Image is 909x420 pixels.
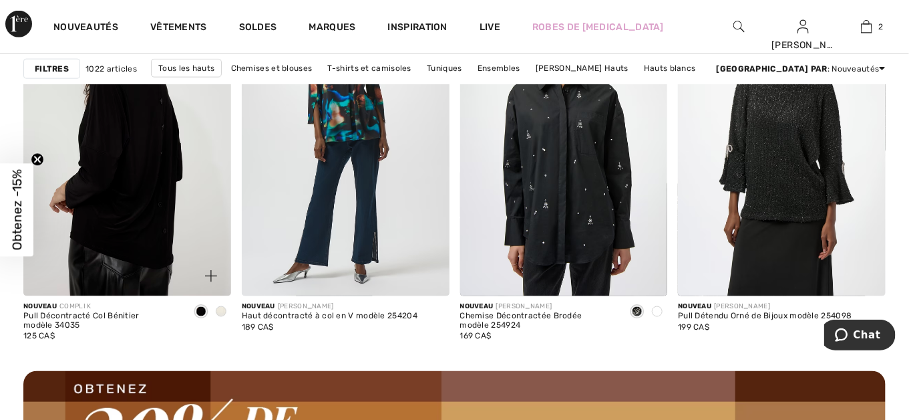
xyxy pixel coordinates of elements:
[678,322,709,332] span: 199 CA$
[480,20,500,34] a: Live
[460,302,617,312] div: [PERSON_NAME]
[388,21,447,35] span: Inspiration
[9,170,25,251] span: Obtenez -15%
[532,20,664,34] a: Robes de [MEDICAL_DATA]
[771,38,834,52] div: [PERSON_NAME]
[211,302,231,324] div: Ivory
[797,19,809,35] img: Mes infos
[797,20,809,33] a: Se connecter
[460,312,617,330] div: Chemise Décontractée Brodée modèle 254924
[836,19,898,35] a: 2
[23,302,57,310] span: Nouveau
[717,63,886,75] div: : Nouveautés
[31,153,44,167] button: Close teaser
[529,60,635,77] a: [PERSON_NAME] Hauts
[343,78,402,95] a: Hauts noirs
[150,21,207,35] a: Vêtements
[717,64,828,74] strong: [GEOGRAPHIC_DATA] par
[224,60,319,77] a: Chemises et blouses
[309,21,356,35] a: Marques
[242,302,275,310] span: Nouveau
[460,302,494,310] span: Nouveau
[23,331,55,340] span: 125 CA$
[471,60,527,77] a: Ensembles
[242,302,417,312] div: [PERSON_NAME]
[242,312,417,321] div: Haut décontracté à col en V modèle 254204
[239,21,277,35] a: Soldes
[733,19,745,35] img: recherche
[420,60,468,77] a: Tuniques
[5,11,32,37] img: 1ère Avenue
[23,302,180,312] div: COMPLI K
[321,60,418,77] a: T-shirts et camisoles
[35,63,69,75] strong: Filtres
[205,270,217,282] img: plus_v2.svg
[53,21,118,35] a: Nouveautés
[861,19,872,35] img: Mon panier
[23,312,180,330] div: Pull Décontracté Col Bénitier modèle 34035
[404,78,510,95] a: Hauts [PERSON_NAME]
[242,322,274,332] span: 189 CA$
[151,59,222,78] a: Tous les hauts
[460,331,492,340] span: 169 CA$
[678,312,852,321] div: Pull Détendu Orné de Bijoux modèle 254098
[678,302,852,312] div: [PERSON_NAME]
[647,302,667,324] div: White
[678,302,711,310] span: Nouveau
[879,21,884,33] span: 2
[627,302,647,324] div: Black
[191,302,211,324] div: Black
[824,320,896,353] iframe: Ouvre un widget dans lequel vous pouvez chatter avec l’un de nos agents
[85,63,137,75] span: 1022 articles
[637,60,703,77] a: Hauts blancs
